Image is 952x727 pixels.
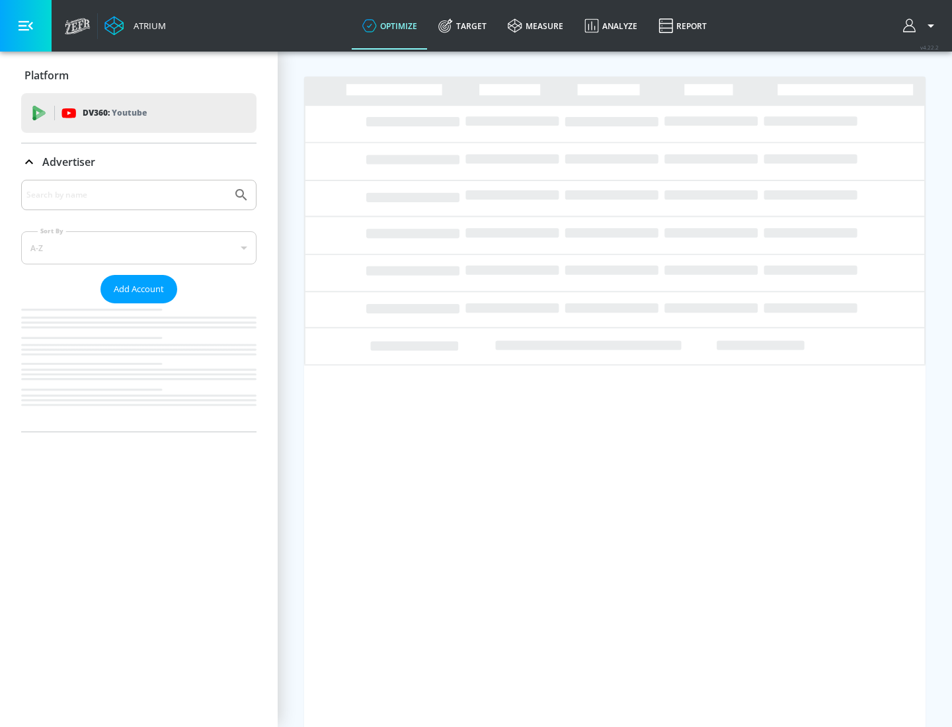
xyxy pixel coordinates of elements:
div: Platform [21,57,257,94]
input: Search by name [26,186,227,204]
div: Advertiser [21,143,257,180]
p: Youtube [112,106,147,120]
div: DV360: Youtube [21,93,257,133]
span: v 4.22.2 [920,44,939,51]
span: Add Account [114,282,164,297]
label: Sort By [38,227,66,235]
nav: list of Advertiser [21,303,257,432]
a: Analyze [574,2,648,50]
a: Atrium [104,16,166,36]
div: Advertiser [21,180,257,432]
p: Platform [24,68,69,83]
div: A-Z [21,231,257,264]
div: Atrium [128,20,166,32]
a: measure [497,2,574,50]
a: Target [428,2,497,50]
p: DV360: [83,106,147,120]
a: Report [648,2,717,50]
p: Advertiser [42,155,95,169]
a: optimize [352,2,428,50]
button: Add Account [100,275,177,303]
